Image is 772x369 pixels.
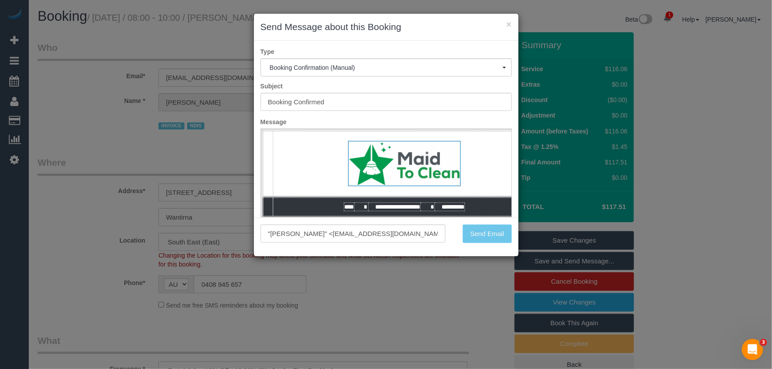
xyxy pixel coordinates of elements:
[254,118,519,126] label: Message
[742,339,763,360] iframe: Intercom live chat
[261,20,512,34] h3: Send Message about this Booking
[261,129,511,267] iframe: Rich Text Editor, editor1
[261,58,512,76] button: Booking Confirmation (Manual)
[261,93,512,111] input: Subject
[506,19,511,29] button: ×
[254,82,519,91] label: Subject
[254,47,519,56] label: Type
[760,339,767,346] span: 3
[270,64,503,71] span: Booking Confirmation (Manual)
